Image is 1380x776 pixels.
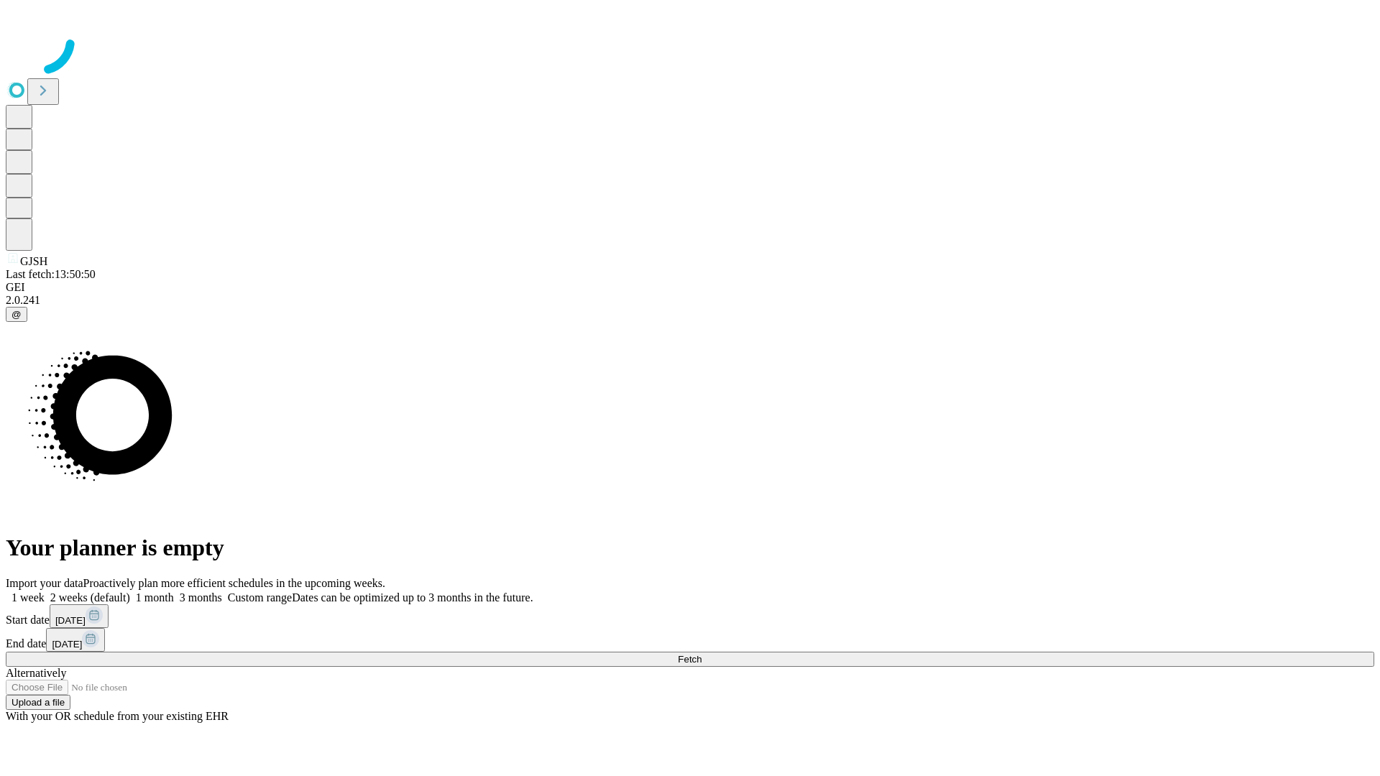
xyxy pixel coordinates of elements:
[292,591,533,604] span: Dates can be optimized up to 3 months in the future.
[50,591,130,604] span: 2 weeks (default)
[6,535,1374,561] h1: Your planner is empty
[228,591,292,604] span: Custom range
[11,591,45,604] span: 1 week
[6,294,1374,307] div: 2.0.241
[6,268,96,280] span: Last fetch: 13:50:50
[6,710,229,722] span: With your OR schedule from your existing EHR
[180,591,222,604] span: 3 months
[83,577,385,589] span: Proactively plan more efficient schedules in the upcoming weeks.
[6,628,1374,652] div: End date
[6,604,1374,628] div: Start date
[6,577,83,589] span: Import your data
[46,628,105,652] button: [DATE]
[6,281,1374,294] div: GEI
[678,654,701,665] span: Fetch
[6,652,1374,667] button: Fetch
[20,255,47,267] span: GJSH
[55,615,86,626] span: [DATE]
[136,591,174,604] span: 1 month
[6,307,27,322] button: @
[50,604,109,628] button: [DATE]
[6,667,66,679] span: Alternatively
[52,639,82,650] span: [DATE]
[6,695,70,710] button: Upload a file
[11,309,22,320] span: @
